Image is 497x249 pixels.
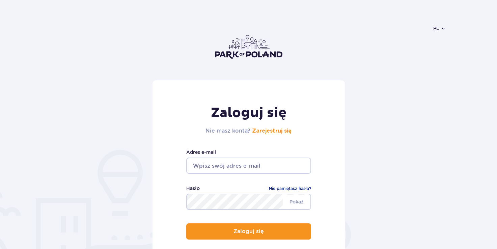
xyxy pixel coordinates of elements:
[233,228,264,234] p: Zaloguj się
[205,105,292,121] h1: Zaloguj się
[186,185,200,192] label: Hasło
[186,223,311,240] button: Zaloguj się
[186,158,311,174] input: Wpisz swój adres e-mail
[215,35,282,59] img: Park of Poland logo
[205,127,292,135] h2: Nie masz konta?
[252,128,292,134] a: Zarejestruj się
[269,185,311,192] a: Nie pamiętasz hasła?
[186,148,311,156] label: Adres e-mail
[283,195,310,209] span: Pokaż
[433,25,446,32] button: pl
